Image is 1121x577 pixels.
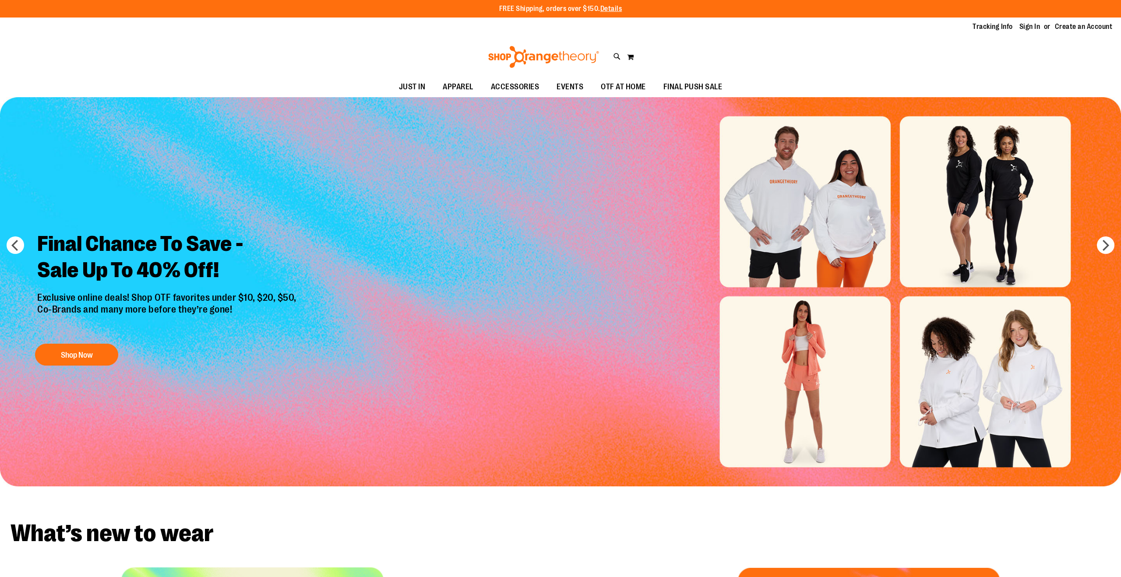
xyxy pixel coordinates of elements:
[31,224,305,370] a: Final Chance To Save -Sale Up To 40% Off! Exclusive online deals! Shop OTF favorites under $10, $...
[600,5,622,13] a: Details
[499,4,622,14] p: FREE Shipping, orders over $150.
[973,22,1013,32] a: Tracking Info
[35,344,118,366] button: Shop Now
[443,77,473,97] span: APPAREL
[548,77,592,97] a: EVENTS
[31,292,305,335] p: Exclusive online deals! Shop OTF favorites under $10, $20, $50, Co-Brands and many more before th...
[592,77,655,97] a: OTF AT HOME
[434,77,482,97] a: APPAREL
[491,77,539,97] span: ACCESSORIES
[1097,236,1114,254] button: next
[7,236,24,254] button: prev
[487,46,600,68] img: Shop Orangetheory
[390,77,434,97] a: JUST IN
[31,224,305,292] h2: Final Chance To Save - Sale Up To 40% Off!
[557,77,583,97] span: EVENTS
[482,77,548,97] a: ACCESSORIES
[663,77,723,97] span: FINAL PUSH SALE
[655,77,731,97] a: FINAL PUSH SALE
[1019,22,1040,32] a: Sign In
[1055,22,1113,32] a: Create an Account
[11,521,1110,545] h2: What’s new to wear
[601,77,646,97] span: OTF AT HOME
[399,77,426,97] span: JUST IN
